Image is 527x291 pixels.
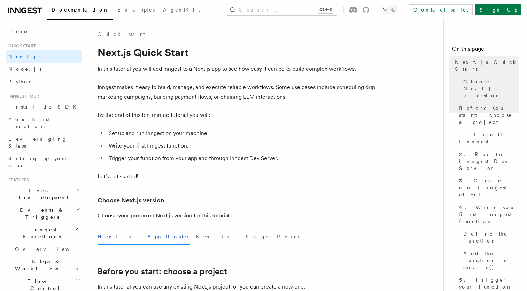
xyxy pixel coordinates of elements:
[98,82,376,102] p: Inngest makes it easy to build, manage, and execute reliable workflows. Some use cases include sc...
[98,46,376,59] h1: Next.js Quick Start
[98,229,190,245] button: Next.js - App Router
[459,131,519,145] span: 1. Install Inngest
[6,63,82,75] a: Node.js
[6,75,82,88] a: Python
[459,204,519,225] span: 4. Write your first Inngest function
[463,230,519,244] span: Define the function
[459,177,519,198] span: 3. Create an Inngest client
[98,195,164,205] a: Choose Next.js version
[460,75,519,102] a: Choose Next.js version
[8,79,34,84] span: Python
[6,133,82,152] a: Leveraging Steps
[12,243,82,255] a: Overview
[6,152,82,172] a: Setting up your app
[8,104,80,110] span: Install the SDK
[452,56,519,75] a: Next.js Quick Start
[460,247,519,274] a: Add the function to serve()
[6,184,82,204] button: Local Development
[8,156,68,168] span: Setting up your app
[6,226,75,240] span: Inngest Functions
[47,2,113,20] a: Documentation
[8,117,50,129] span: Your first Functions
[456,128,519,148] a: 1. Install Inngest
[463,78,519,99] span: Choose Next.js version
[6,223,82,243] button: Inngest Functions
[6,43,36,49] span: Quick start
[98,267,227,276] a: Before you start: choose a project
[459,151,519,172] span: 2. Run the Inngest Dev Server
[15,246,87,252] span: Overview
[409,4,473,15] a: Contact sales
[459,105,519,126] span: Before you start: choose a project
[8,66,41,72] span: Node.js
[8,54,41,59] span: Next.js
[6,177,29,183] span: Features
[8,136,67,149] span: Leveraging Steps
[226,4,338,15] button: Search...Ctrl+K
[6,25,82,38] a: Home
[6,187,76,201] span: Local Development
[318,6,334,13] kbd: Ctrl+K
[8,28,28,35] span: Home
[12,258,78,272] span: Steps & Workflows
[463,250,519,271] span: Add the function to serve()
[6,113,82,133] a: Your first Functions
[381,6,397,14] button: Toggle dark mode
[6,50,82,63] a: Next.js
[6,100,82,113] a: Install the SDK
[12,255,82,275] button: Steps & Workflows
[98,110,376,120] p: By the end of this ten-minute tutorial you will:
[117,7,155,13] span: Examples
[455,59,519,73] span: Next.js Quick Start
[456,174,519,201] a: 3. Create an Inngest client
[452,45,519,56] h4: On this page
[98,31,145,38] a: Quick start
[163,7,200,13] span: AgentKit
[107,141,376,151] li: Write your first Inngest function.
[159,2,204,19] a: AgentKit
[113,2,159,19] a: Examples
[475,4,521,15] a: Sign Up
[460,227,519,247] a: Define the function
[6,94,39,99] span: Inngest tour
[6,207,76,221] span: Events & Triggers
[107,128,376,138] li: Set up and run Inngest on your machine.
[456,201,519,227] a: 4. Write your first Inngest function
[456,102,519,128] a: Before you start: choose a project
[107,154,376,163] li: Trigger your function from your app and through Inngest Dev Server.
[98,172,376,181] p: Let's get started!
[52,7,109,13] span: Documentation
[6,204,82,223] button: Events & Triggers
[196,229,301,245] button: Next.js - Pages Router
[98,64,376,74] p: In this tutorial you will add Inngest to a Next.js app to see how easy it can be to build complex...
[98,211,376,221] p: Choose your preferred Next.js version for this tutorial:
[456,148,519,174] a: 2. Run the Inngest Dev Server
